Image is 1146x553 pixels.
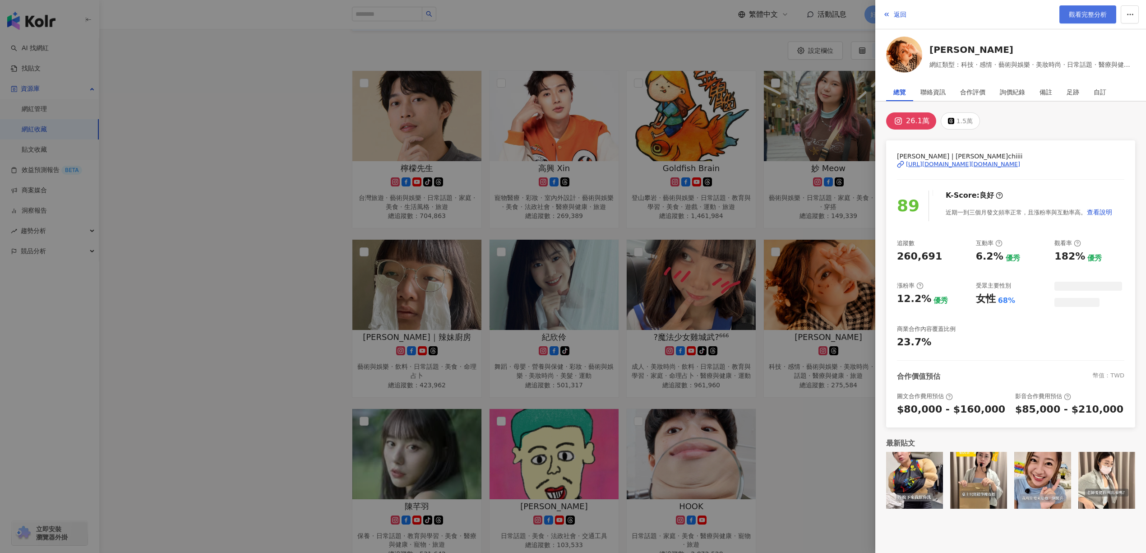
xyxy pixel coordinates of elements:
div: 追蹤數 [897,239,915,247]
div: 優秀 [1006,253,1020,263]
a: [URL][DOMAIN_NAME][DOMAIN_NAME] [897,160,1124,168]
div: 聯絡資訊 [920,83,946,101]
button: 返回 [883,5,907,23]
div: 182% [1054,250,1085,264]
img: post-image [1078,452,1135,509]
a: 觀看完整分析 [1059,5,1116,23]
img: post-image [950,452,1007,509]
img: KOL Avatar [886,37,922,73]
div: 良好 [980,191,994,200]
div: 圖文合作費用預估 [897,392,953,400]
div: 足跡 [1067,83,1079,101]
div: 1.5萬 [957,115,973,127]
span: 查看說明 [1087,209,1112,216]
div: 合作價值預估 [897,372,940,381]
div: 觀看率 [1054,239,1081,247]
div: 26.1萬 [906,115,929,127]
div: 總覽 [893,83,906,101]
div: 89 [897,193,920,219]
span: 觀看完整分析 [1069,11,1107,18]
div: 近期一到三個月發文頻率正常，且漲粉率與互動率高。 [946,203,1113,221]
div: 12.2% [897,292,931,306]
span: 網紅類型：科技 · 感情 · 藝術與娛樂 · 美妝時尚 · 日常話題 · 醫療與健康 · 旅遊 [929,60,1135,70]
img: post-image [886,452,943,509]
div: 自訂 [1094,83,1106,101]
div: K-Score : [946,191,1003,200]
div: 女性 [976,292,996,306]
div: 詢價紀錄 [1000,83,1025,101]
div: 68% [998,296,1015,306]
div: 受眾主要性別 [976,282,1011,290]
div: 幣值：TWD [1093,372,1124,381]
div: $85,000 - $210,000 [1015,403,1123,417]
span: 返回 [894,11,906,18]
div: 最新貼文 [886,438,1135,448]
div: 影音合作費用預估 [1015,392,1071,400]
div: 互動率 [976,239,1003,247]
span: [PERSON_NAME] | [PERSON_NAME]chiiii [897,151,1124,161]
div: 優秀 [1087,253,1102,263]
button: 26.1萬 [886,112,936,130]
button: 查看說明 [1086,203,1113,221]
div: 備註 [1040,83,1052,101]
div: $80,000 - $160,000 [897,403,1005,417]
div: 優秀 [933,296,948,306]
img: post-image [1014,452,1071,509]
div: 6.2% [976,250,1003,264]
div: 23.7% [897,335,931,349]
div: 商業合作內容覆蓋比例 [897,325,956,333]
a: [PERSON_NAME] [929,43,1135,56]
div: 260,691 [897,250,942,264]
div: [URL][DOMAIN_NAME][DOMAIN_NAME] [906,160,1020,168]
a: KOL Avatar [886,37,922,76]
button: 1.5萬 [941,112,980,130]
div: 合作評價 [960,83,985,101]
div: 漲粉率 [897,282,924,290]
